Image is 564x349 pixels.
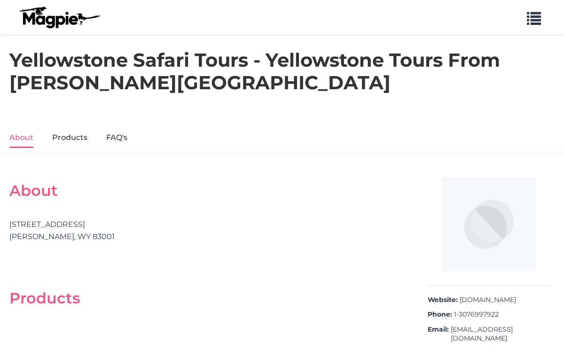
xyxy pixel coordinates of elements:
[9,128,33,148] a: About
[9,182,404,200] h2: About
[442,177,536,271] img: Yellowstone Safari Tours - Yellowstone Tours From Jackson Hole logo
[52,128,87,148] a: Products
[106,128,127,148] a: FAQ's
[428,295,458,305] strong: Website:
[428,325,449,334] strong: Email:
[428,310,452,319] strong: Phone:
[428,310,550,319] div: 1-3076997922
[451,325,550,343] a: [EMAIL_ADDRESS][DOMAIN_NAME]
[460,295,516,305] a: [DOMAIN_NAME]
[9,289,404,307] h2: Products
[9,218,404,242] div: [STREET_ADDRESS] [PERSON_NAME], WY 83001
[17,6,102,29] img: logo-ab69f6fb50320c5b225c76a69d11143b.png
[9,49,555,94] h1: Yellowstone Safari Tours - Yellowstone Tours From [PERSON_NAME][GEOGRAPHIC_DATA]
